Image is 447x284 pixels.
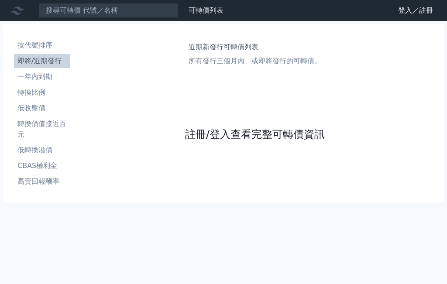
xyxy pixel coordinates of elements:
a: 登入／註冊 [391,3,440,17]
li: 按代號排序 [14,40,70,51]
a: 轉換價值接近百元 [14,117,70,141]
li: 即將/近期發行 [14,56,70,66]
input: 搜尋可轉債 代號／名稱 [38,3,178,18]
a: 註冊/登入查看完整可轉債資訊 [185,127,325,141]
a: 可轉債列表 [189,6,223,14]
a: 高賣回報酬率 [14,175,70,188]
a: 轉換比例 [14,86,70,99]
a: 按代號排序 [14,38,70,52]
a: CBAS權利金 [14,159,70,173]
li: 一年內到期 [14,72,70,82]
a: 低轉換溢價 [14,143,70,157]
li: 低轉換溢價 [14,145,70,155]
a: 低收盤價 [14,101,70,115]
h1: 近期新發行可轉債列表 [189,42,321,52]
a: 一年內到期 [14,70,70,84]
a: 即將/近期發行 [14,54,70,68]
p: 所有發行三個月內、或即將發行的可轉債。 [189,56,321,66]
li: 轉換價值接近百元 [14,119,70,140]
li: 高賣回報酬率 [14,176,70,187]
li: 轉換比例 [14,87,70,98]
li: 低收盤價 [14,103,70,113]
li: CBAS權利金 [14,161,70,171]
